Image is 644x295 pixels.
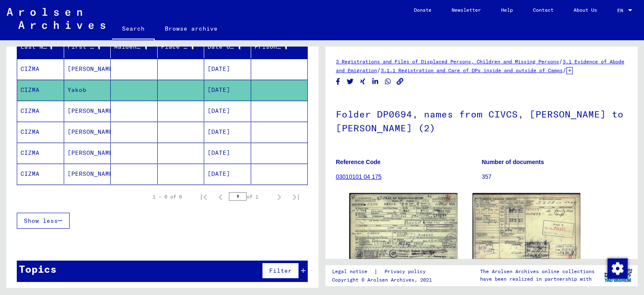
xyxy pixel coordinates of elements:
div: Date of Birth [208,40,253,53]
button: Share on LinkedIn [371,76,380,87]
div: of 1 [229,193,271,201]
button: Next page [271,188,288,205]
mat-header-cell: Place of Birth [158,35,205,58]
div: Maiden Name [114,42,149,51]
div: | [332,267,436,276]
mat-cell: [PERSON_NAME] [64,164,111,184]
div: Last Name [21,40,65,53]
b: Number of documents [482,159,544,165]
mat-cell: [DATE] [204,59,251,79]
a: Browse archive [155,18,228,39]
button: Share on WhatsApp [384,76,392,87]
mat-cell: CIZMA [17,80,64,100]
img: Arolsen_neg.svg [7,8,105,29]
mat-header-cell: Maiden Name [111,35,158,58]
img: Change consent [608,258,628,279]
button: Share on Twitter [346,76,355,87]
mat-cell: [DATE] [204,143,251,163]
button: Show less [17,213,70,229]
a: Search [112,18,155,40]
span: / [563,66,566,74]
div: Last Name [21,42,54,51]
button: Filter [262,263,299,279]
mat-cell: Yakob [64,80,111,100]
mat-cell: CIŽMA [17,59,64,79]
mat-cell: [PERSON_NAME] [64,122,111,142]
h1: Folder DP0694, names from CIVCS, [PERSON_NAME] to [PERSON_NAME] (2) [336,95,627,146]
span: / [559,57,563,65]
div: 1 – 6 of 6 [153,193,182,201]
p: 357 [482,172,627,181]
div: Maiden Name [114,40,159,53]
div: Date of Birth [208,42,242,51]
div: Change consent [607,258,627,278]
a: 03010101 04 175 [336,173,382,180]
span: EN [617,8,626,13]
div: Prisoner # [254,42,289,51]
mat-cell: CIZMA [17,164,64,184]
span: / [377,66,381,74]
a: Privacy policy [378,267,436,276]
p: Copyright © Arolsen Archives, 2021 [332,276,436,284]
p: have been realized in partnership with [480,275,595,283]
mat-cell: [DATE] [204,80,251,100]
div: First Name [68,40,113,53]
div: Topics [19,261,57,277]
a: Legal notice [332,267,374,276]
mat-cell: [PERSON_NAME] [64,101,111,121]
button: Share on Facebook [334,76,343,87]
span: Filter [269,267,292,274]
span: Show less [24,217,58,225]
button: Previous page [212,188,229,205]
mat-cell: CIZMA [17,101,64,121]
mat-cell: [DATE] [204,101,251,121]
div: First Name [68,42,102,51]
mat-cell: [PERSON_NAME] [64,59,111,79]
mat-header-cell: Prisoner # [251,35,308,58]
b: Reference Code [336,159,381,165]
mat-cell: [DATE] [204,122,251,142]
img: 002.jpg [473,193,581,262]
div: Place of Birth [161,42,196,51]
mat-cell: CIZMA [17,143,64,163]
mat-cell: [DATE] [204,164,251,184]
mat-cell: [PERSON_NAME] [64,143,111,163]
mat-cell: CIZMA [17,122,64,142]
a: 3 Registrations and Files of Displaced Persons, Children and Missing Persons [336,58,559,65]
button: First page [195,188,212,205]
p: The Arolsen Archives online collections [480,268,595,275]
button: Last page [288,188,304,205]
mat-header-cell: Date of Birth [204,35,251,58]
div: Place of Birth [161,40,206,53]
button: Copy link [396,76,405,87]
a: 3.1.1 Registration and Care of DPs inside and outside of Camps [381,67,563,73]
mat-header-cell: First Name [64,35,111,58]
img: yv_logo.png [602,265,634,286]
img: 001.jpg [349,193,457,261]
mat-header-cell: Last Name [17,35,64,58]
div: Prisoner # [254,40,300,53]
button: Share on Xing [358,76,367,87]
